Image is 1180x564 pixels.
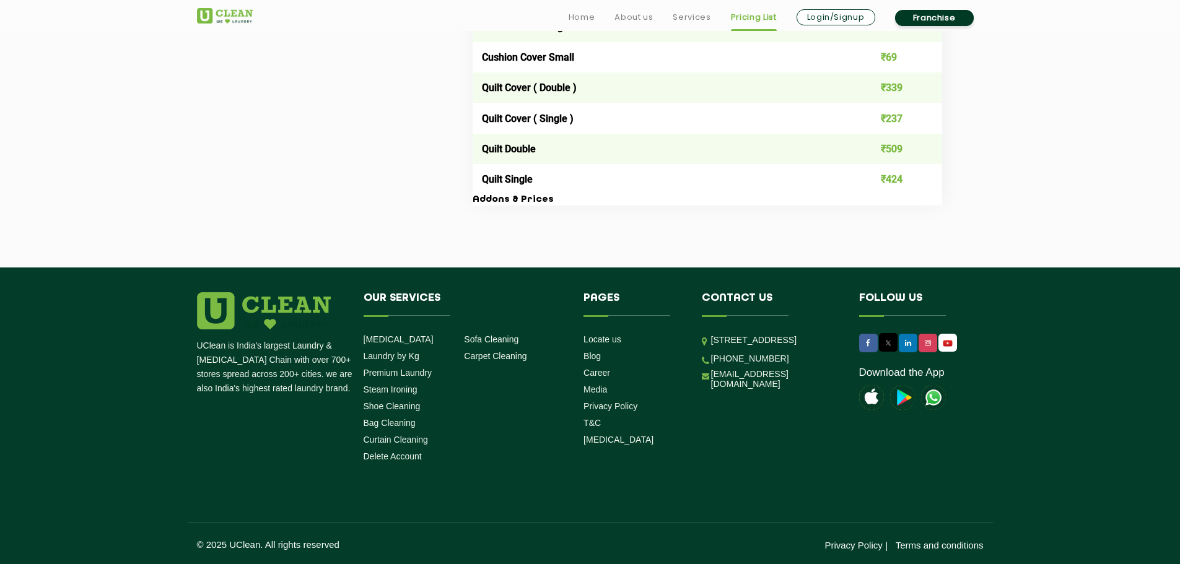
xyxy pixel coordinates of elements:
[859,385,884,410] img: apple-icon.png
[364,292,566,316] h4: Our Services
[583,292,683,316] h4: Pages
[583,435,653,445] a: [MEDICAL_DATA]
[711,369,841,389] a: [EMAIL_ADDRESS][DOMAIN_NAME]
[896,540,984,550] a: Terms and conditions
[702,292,841,316] h4: Contact us
[583,418,601,428] a: T&C
[364,351,419,361] a: Laundry by Kg
[464,351,527,361] a: Carpet Cleaning
[197,539,590,550] p: © 2025 UClean. All rights reserved
[364,334,434,344] a: [MEDICAL_DATA]
[473,72,849,103] td: Quilt Cover ( Double )
[364,401,421,411] a: Shoe Cleaning
[364,435,428,445] a: Curtain Cleaning
[614,10,653,25] a: About us
[473,194,942,206] h3: Addons & Prices
[895,10,974,26] a: Franchise
[797,9,875,25] a: Login/Signup
[583,384,607,394] a: Media
[473,42,849,72] td: Cushion Cover Small
[583,334,621,344] a: Locate us
[569,10,595,25] a: Home
[473,134,849,164] td: Quilt Double
[583,351,601,361] a: Blog
[473,164,849,194] td: Quilt Single
[197,292,331,329] img: logo.png
[364,418,416,428] a: Bag Cleaning
[940,337,956,350] img: UClean Laundry and Dry Cleaning
[731,10,777,25] a: Pricing List
[848,164,942,194] td: ₹424
[859,292,968,316] h4: Follow us
[848,103,942,133] td: ₹237
[464,334,518,344] a: Sofa Cleaning
[473,103,849,133] td: Quilt Cover ( Single )
[197,339,354,396] p: UClean is India's largest Laundry & [MEDICAL_DATA] Chain with over 700+ stores spread across 200+...
[583,368,610,378] a: Career
[364,384,417,394] a: Steam Ironing
[890,385,915,410] img: playstoreicon.png
[583,401,637,411] a: Privacy Policy
[197,8,253,24] img: UClean Laundry and Dry Cleaning
[364,451,422,461] a: Delete Account
[711,333,841,347] p: [STREET_ADDRESS]
[673,10,710,25] a: Services
[364,368,432,378] a: Premium Laundry
[921,385,946,410] img: UClean Laundry and Dry Cleaning
[848,134,942,164] td: ₹509
[824,540,882,550] a: Privacy Policy
[859,367,945,379] a: Download the App
[848,42,942,72] td: ₹69
[711,354,789,363] a: [PHONE_NUMBER]
[848,72,942,103] td: ₹339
